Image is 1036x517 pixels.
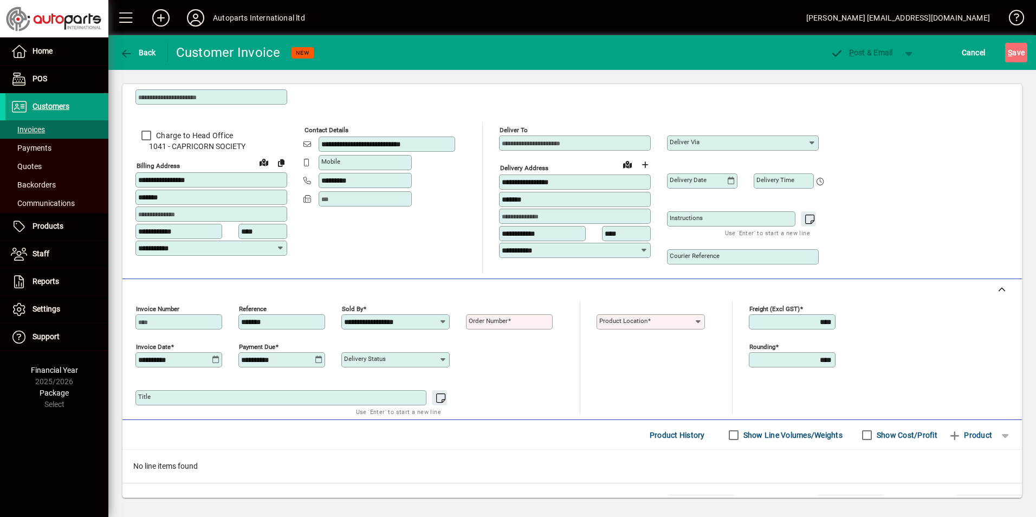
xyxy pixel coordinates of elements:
[619,156,636,173] a: View on map
[948,426,992,444] span: Product
[825,43,898,62] button: Post & Email
[33,47,53,55] span: Home
[749,305,800,313] mat-label: Freight (excl GST)
[604,495,669,508] td: Total Volume
[5,139,108,157] a: Payments
[818,495,883,508] td: 0.00
[154,130,233,141] label: Charge to Head Office
[296,49,309,56] span: NEW
[670,176,707,184] mat-label: Delivery date
[5,296,108,323] a: Settings
[469,317,508,325] mat-label: Order number
[806,9,990,27] div: [PERSON_NAME] [EMAIL_ADDRESS][DOMAIN_NAME]
[344,355,386,363] mat-label: Delivery status
[120,48,156,57] span: Back
[5,268,108,295] a: Reports
[33,332,60,341] span: Support
[636,156,653,173] button: Choose address
[645,425,709,445] button: Product History
[321,158,340,165] mat-label: Mobile
[33,222,63,230] span: Products
[213,9,305,27] div: Autoparts International ltd
[136,343,171,351] mat-label: Invoice date
[33,102,69,111] span: Customers
[742,495,818,508] td: Freight (excl GST)
[273,154,290,171] button: Copy to Delivery address
[875,430,937,441] label: Show Cost/Profit
[136,305,179,313] mat-label: Invoice number
[500,126,528,134] mat-label: Deliver To
[11,162,42,171] span: Quotes
[117,43,159,62] button: Back
[135,141,287,152] span: 1041 - CAPRICORN SOCIETY
[176,44,281,61] div: Customer Invoice
[5,176,108,194] a: Backorders
[756,176,794,184] mat-label: Delivery time
[31,366,78,374] span: Financial Year
[830,48,893,57] span: ost & Email
[5,38,108,65] a: Home
[599,317,647,325] mat-label: Product location
[11,144,51,152] span: Payments
[1008,44,1025,61] span: ave
[5,241,108,268] a: Staff
[33,74,47,83] span: POS
[33,305,60,313] span: Settings
[239,305,267,313] mat-label: Reference
[33,277,59,286] span: Reports
[943,425,998,445] button: Product
[255,153,273,171] a: View on map
[959,43,988,62] button: Cancel
[11,180,56,189] span: Backorders
[650,426,705,444] span: Product History
[849,48,854,57] span: P
[108,43,168,62] app-page-header-button: Back
[144,8,178,28] button: Add
[11,199,75,208] span: Communications
[670,214,703,222] mat-label: Instructions
[725,227,810,239] mat-hint: Use 'Enter' to start a new line
[669,495,734,508] td: 0.0000 M³
[178,8,213,28] button: Profile
[1001,2,1022,37] a: Knowledge Base
[5,324,108,351] a: Support
[962,44,986,61] span: Cancel
[356,405,441,418] mat-hint: Use 'Enter' to start a new line
[5,194,108,212] a: Communications
[11,125,45,134] span: Invoices
[1008,48,1012,57] span: S
[1005,43,1027,62] button: Save
[670,138,700,146] mat-label: Deliver via
[892,495,957,508] td: GST exclusive
[122,450,1022,483] div: No line items found
[5,66,108,93] a: POS
[749,343,775,351] mat-label: Rounding
[5,157,108,176] a: Quotes
[239,343,275,351] mat-label: Payment due
[5,120,108,139] a: Invoices
[138,393,151,400] mat-label: Title
[670,252,720,260] mat-label: Courier Reference
[342,305,363,313] mat-label: Sold by
[40,389,69,397] span: Package
[741,430,843,441] label: Show Line Volumes/Weights
[33,249,49,258] span: Staff
[957,495,1022,508] td: 0.00
[5,213,108,240] a: Products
